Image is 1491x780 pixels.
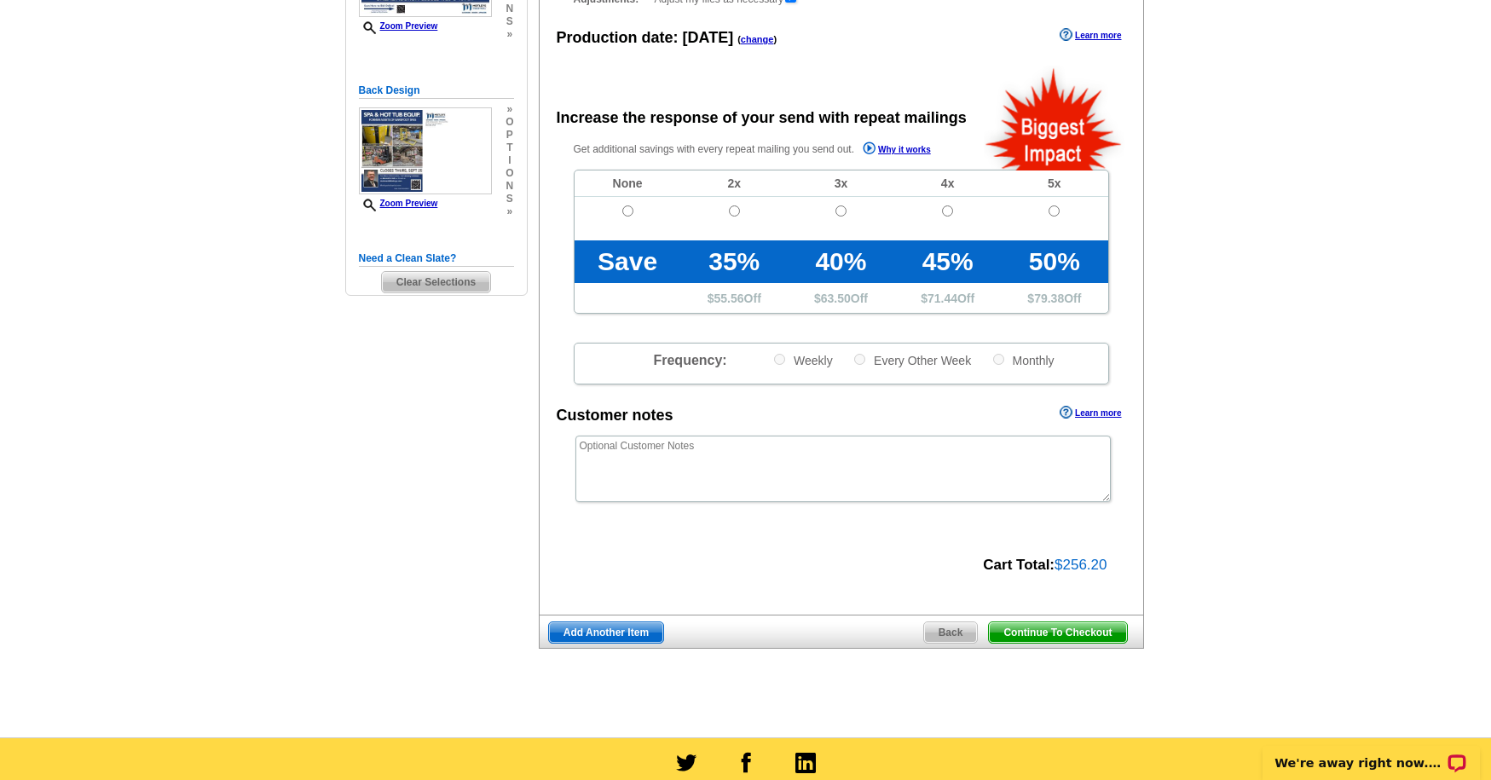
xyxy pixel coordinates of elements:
label: Weekly [772,352,833,368]
input: Monthly [993,354,1004,365]
span: » [506,205,513,218]
span: [DATE] [683,29,734,46]
td: $ Off [1001,283,1107,313]
td: 50% [1001,240,1107,283]
span: o [506,167,513,180]
input: Every Other Week [854,354,865,365]
img: small-thumb.jpg [359,107,492,195]
span: n [506,180,513,193]
td: 35% [681,240,788,283]
a: Zoom Preview [359,21,438,31]
span: 71.44 [928,292,957,305]
span: Clear Selections [382,272,490,292]
td: 5x [1001,170,1107,197]
p: Get additional savings with every repeat mailing you send out. [574,140,968,159]
div: Customer notes [557,404,673,427]
span: p [506,129,513,142]
a: Zoom Preview [359,199,438,208]
span: o [506,116,513,129]
span: i [506,154,513,167]
a: Back [923,621,979,644]
span: s [506,193,513,205]
input: Weekly [774,354,785,365]
span: Add Another Item [549,622,663,643]
td: 40% [788,240,894,283]
span: Back [924,622,978,643]
a: Learn more [1060,406,1121,419]
span: 79.38 [1034,292,1064,305]
td: $ Off [788,283,894,313]
label: Monthly [991,352,1055,368]
div: Increase the response of your send with repeat mailings [557,107,967,130]
label: Every Other Week [852,352,971,368]
td: None [575,170,681,197]
span: t [506,142,513,154]
span: » [506,28,513,41]
span: 63.50 [821,292,851,305]
a: Why it works [863,142,931,159]
td: $ Off [681,283,788,313]
span: $256.20 [1055,557,1107,573]
a: Learn more [1060,28,1121,42]
td: 3x [788,170,894,197]
strong: Cart Total: [983,557,1055,573]
span: n [506,3,513,15]
span: ( ) [737,34,777,44]
td: 2x [681,170,788,197]
td: 45% [894,240,1001,283]
span: s [506,15,513,28]
h5: Back Design [359,83,514,99]
a: Add Another Item [548,621,664,644]
h5: Need a Clean Slate? [359,251,514,267]
span: 55.56 [714,292,744,305]
td: Save [575,240,681,283]
img: biggestImpact.png [984,66,1124,170]
span: Frequency: [653,353,726,367]
span: » [506,103,513,116]
a: change [741,34,774,44]
div: Production date: [557,26,777,49]
iframe: LiveChat chat widget [1251,726,1491,780]
span: Continue To Checkout [989,622,1126,643]
td: 4x [894,170,1001,197]
td: $ Off [894,283,1001,313]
